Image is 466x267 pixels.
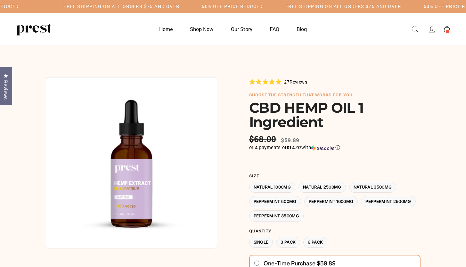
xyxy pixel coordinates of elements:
div: 27Reviews [249,78,307,85]
span: $68.00 [249,134,278,144]
img: Sezzle [311,145,334,151]
label: Natural 3500MG [349,182,397,193]
a: Home [151,23,181,35]
label: Natural 1000MG [249,182,296,193]
h1: CBD HEMP OIL 1 Ingredient [249,101,421,129]
div: or 4 payments of with [249,144,421,151]
span: Reviews [2,80,10,100]
label: Size [249,174,421,179]
h5: Free Shipping on all orders $75 and over [63,4,179,9]
h5: Free Shipping on all orders $75 and over [285,4,401,9]
label: 6 Pack [303,237,327,248]
input: One-time purchase $59.89 [254,261,260,266]
label: 3 Pack [276,237,300,248]
img: CBD HEMP OIL 1 Ingredient [46,77,217,248]
span: Reviews [290,79,307,85]
label: Single [249,237,273,248]
img: PREST ORGANICS [16,23,51,36]
label: Peppermint 500MG [249,196,301,207]
span: One-time purchase $59.89 [264,260,336,267]
label: Natural 2500MG [298,182,346,193]
span: 27 [284,79,290,85]
a: Shop Now [182,23,221,35]
h6: choose the strength that works for you. [249,93,421,98]
span: $59.89 [281,136,299,144]
a: Our Story [223,23,260,35]
label: Peppermint 3500MG [249,210,304,222]
a: FAQ [262,23,287,35]
div: or 4 payments of$14.97withSezzle Click to learn more about Sezzle [249,144,421,151]
ul: Primary [151,23,315,35]
label: Quantity [249,229,421,234]
label: Peppermint 1000MG [304,196,358,207]
span: $14.97 [287,144,301,150]
h5: 50% OFF PRICE REDUCED [202,4,263,9]
label: Peppermint 2500MG [361,196,416,207]
a: Blog [289,23,315,35]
